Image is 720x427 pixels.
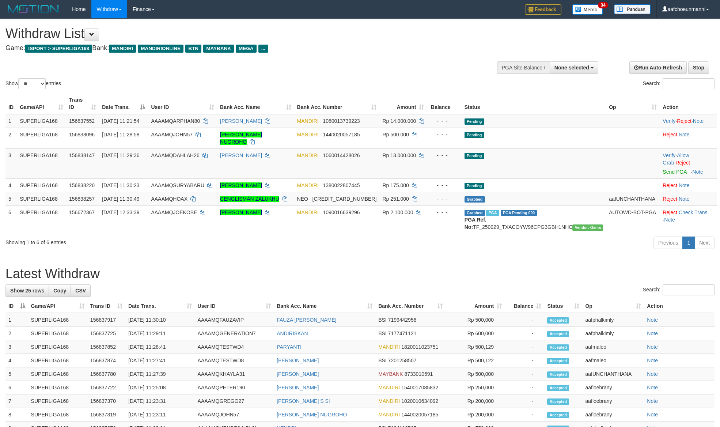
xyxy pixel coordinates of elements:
[195,299,274,313] th: User ID: activate to sort column ascending
[382,132,409,137] span: Rp 500.000
[378,330,387,336] span: BSI
[258,45,268,53] span: ...
[663,118,675,124] a: Verify
[446,327,505,340] td: Rp 600,000
[388,317,417,323] span: Copy 7199442958 to clipboard
[66,93,99,114] th: Trans ID: activate to sort column ascending
[647,358,658,363] a: Note
[525,4,561,15] img: Feedback.jpg
[28,299,87,313] th: Game/API: activate to sort column ascending
[5,340,28,354] td: 3
[643,284,715,295] label: Search:
[18,78,46,89] select: Showentries
[297,152,319,158] span: MANDIRI
[69,209,95,215] span: 156672367
[277,371,319,377] a: [PERSON_NAME]
[379,93,427,114] th: Amount: activate to sort column ascending
[664,217,675,223] a: Note
[647,344,658,350] a: Note
[297,182,319,188] span: MANDIRI
[217,93,294,114] th: Bank Acc. Name: activate to sort column ascending
[497,61,550,74] div: PGA Site Balance /
[547,331,569,337] span: Accepted
[378,358,387,363] span: BSI
[547,412,569,418] span: Accepted
[647,330,658,336] a: Note
[277,398,330,404] a: [PERSON_NAME] S SI
[446,354,505,367] td: Rp 500,122
[17,178,66,192] td: SUPERLIGA168
[87,381,125,394] td: 156837722
[663,78,715,89] input: Search:
[378,344,400,350] span: MANDIRI
[660,93,717,114] th: Action
[5,93,17,114] th: ID
[17,114,66,128] td: SUPERLIGA168
[647,385,658,390] a: Note
[5,267,715,281] h1: Latest Withdraw
[49,284,71,297] a: Copy
[151,196,187,202] span: AAAAMQHOAX
[5,394,28,408] td: 7
[572,4,603,15] img: Button%20Memo.svg
[87,408,125,422] td: 156837319
[663,152,689,166] span: ·
[125,381,195,394] td: [DATE] 11:25:08
[323,152,360,158] span: Copy 1060014428026 to clipboard
[69,196,95,202] span: 156838257
[220,182,262,188] a: [PERSON_NAME]
[547,317,569,324] span: Accepted
[547,358,569,364] span: Accepted
[125,394,195,408] td: [DATE] 11:23:31
[629,61,687,74] a: Run Auto-Refresh
[465,118,484,125] span: Pending
[647,398,658,404] a: Note
[644,299,715,313] th: Action
[220,118,262,124] a: [PERSON_NAME]
[220,132,262,145] a: [PERSON_NAME] NUGROHO
[427,93,461,114] th: Balance
[25,45,92,53] span: ISPORT > SUPERLIGA168
[195,367,274,381] td: AAAAMQKHAYLA31
[663,209,677,215] a: Reject
[505,381,544,394] td: -
[5,45,473,52] h4: Game: Bank:
[682,237,695,249] a: 1
[547,385,569,391] span: Accepted
[195,340,274,354] td: AAAAMQTESTWD4
[87,313,125,327] td: 156837917
[323,118,360,124] span: Copy 1080013739223 to clipboard
[378,412,400,417] span: MANDIRI
[151,132,193,137] span: AAAAMQJOHN57
[663,182,677,188] a: Reject
[69,132,95,137] span: 156838096
[99,93,148,114] th: Date Trans.: activate to sort column descending
[87,394,125,408] td: 156837370
[195,408,274,422] td: AAAAMQJOHN57
[5,114,17,128] td: 1
[125,408,195,422] td: [DATE] 11:23:11
[663,196,677,202] a: Reject
[382,182,409,188] span: Rp 175.000
[109,45,136,53] span: MANDIRI
[125,327,195,340] td: [DATE] 11:29:11
[220,196,279,202] a: CENGLISMAN ZALUKHU
[430,131,458,138] div: - - -
[277,330,308,336] a: ANDIRISKAN
[375,299,446,313] th: Bank Acc. Number: activate to sort column ascending
[125,299,195,313] th: Date Trans.: activate to sort column ascending
[87,340,125,354] td: 156837852
[102,118,139,124] span: [DATE] 11:21:54
[679,132,690,137] a: Note
[294,93,380,114] th: Bank Acc. Number: activate to sort column ascending
[87,327,125,340] td: 156837725
[660,205,717,234] td: · ·
[388,330,417,336] span: Copy 7177471121 to clipboard
[660,192,717,205] td: ·
[28,367,87,381] td: SUPERLIGA168
[692,169,703,175] a: Note
[505,354,544,367] td: -
[693,118,704,124] a: Note
[185,45,201,53] span: BTN
[203,45,234,53] span: MAYBANK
